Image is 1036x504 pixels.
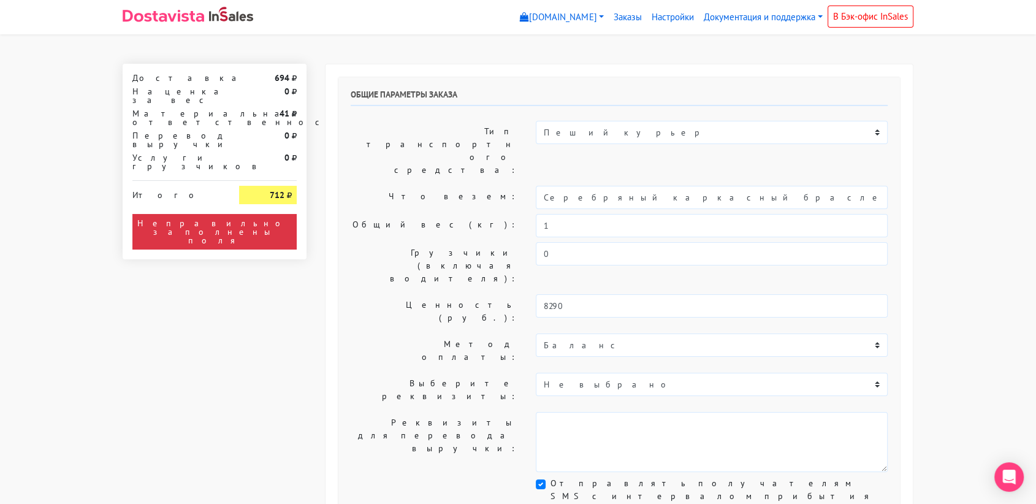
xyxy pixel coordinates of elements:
strong: 41 [280,108,289,119]
strong: 694 [275,72,289,83]
div: Доставка [123,74,230,82]
a: Настройки [647,6,699,29]
strong: 0 [284,86,289,97]
label: Общий вес (кг): [341,214,527,237]
div: Неправильно заполнены поля [132,214,297,250]
a: [DOMAIN_NAME] [515,6,609,29]
label: Грузчики (включая водителя): [341,242,527,289]
h6: Общие параметры заказа [351,90,888,106]
div: Перевод выручки [123,131,230,148]
div: Open Intercom Messenger [994,462,1024,492]
a: В Бэк-офис InSales [828,6,913,28]
img: Dostavista - срочная курьерская служба доставки [123,10,204,22]
label: Тип транспортного средства: [341,121,527,181]
div: Наценка за вес [123,87,230,104]
a: Документация и поддержка [699,6,828,29]
div: Услуги грузчиков [123,153,230,170]
div: Материальная ответственность [123,109,230,126]
strong: 712 [270,189,284,200]
label: Ценность (руб.): [341,294,527,329]
strong: 0 [284,130,289,141]
div: Итого [132,186,221,199]
label: Выберите реквизиты: [341,373,527,407]
label: Метод оплаты: [341,334,527,368]
strong: 0 [284,152,289,163]
label: Реквизиты для перевода выручки: [341,412,527,472]
label: Что везем: [341,186,527,209]
img: InSales [209,7,253,21]
a: Заказы [609,6,647,29]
